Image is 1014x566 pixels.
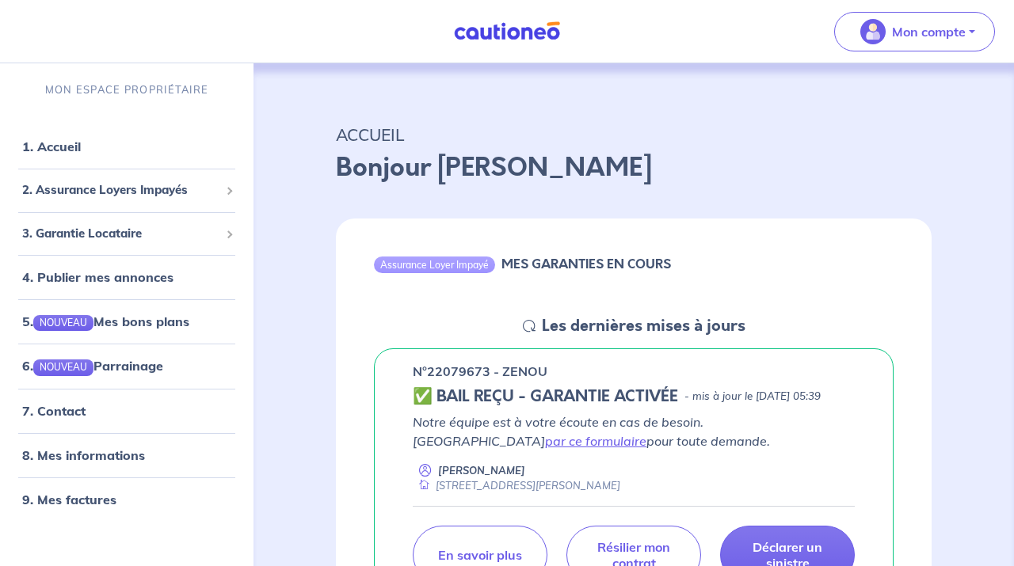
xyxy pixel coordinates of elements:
[413,387,678,406] h5: ✅ BAIL REÇU - GARANTIE ACTIVÉE
[22,269,173,285] a: 4. Publier mes annonces
[22,225,219,243] span: 3. Garantie Locataire
[542,317,745,336] h5: Les dernières mises à jours
[413,387,855,406] div: state: CONTRACT-VALIDATED, Context: ,MAYBE-CERTIFICATE,,LESSOR-DOCUMENTS,IS-ODEALIM
[6,261,247,293] div: 4. Publier mes annonces
[374,256,495,272] div: Assurance Loyer Impayé
[6,350,247,382] div: 6.NOUVEAUParrainage
[6,306,247,337] div: 5.NOUVEAUMes bons plans
[6,131,247,162] div: 1. Accueil
[22,492,116,507] a: 9. Mes factures
[892,22,966,41] p: Mon compte
[22,139,81,154] a: 1. Accueil
[336,149,932,187] p: Bonjour [PERSON_NAME]
[6,175,247,206] div: 2. Assurance Loyers Impayés
[22,403,86,419] a: 7. Contact
[438,463,525,478] p: [PERSON_NAME]
[545,433,646,449] a: par ce formulaire
[438,547,522,563] p: En savoir plus
[860,19,886,44] img: illu_account_valid_menu.svg
[22,447,145,463] a: 8. Mes informations
[501,256,671,272] h6: MES GARANTIES EN COURS
[336,120,932,149] p: ACCUEIL
[22,181,219,199] span: 2. Assurance Loyers Impayés
[684,389,821,405] p: - mis à jour le [DATE] 05:39
[413,362,547,381] p: n°22079673 - ZENOU
[6,218,247,249] div: 3. Garantie Locataire
[834,12,995,51] button: illu_account_valid_menu.svgMon compte
[6,439,247,471] div: 8. Mes informations
[413,478,620,493] div: [STREET_ADDRESS][PERSON_NAME]
[22,358,163,374] a: 6.NOUVEAUParrainage
[6,395,247,427] div: 7. Contact
[6,484,247,515] div: 9. Mes factures
[22,313,189,329] a: 5.NOUVEAUMes bons plans
[448,21,566,41] img: Cautioneo
[413,412,855,450] p: Notre équipe est à votre écoute en cas de besoin. [GEOGRAPHIC_DATA] pour toute demande.
[45,82,208,97] p: MON ESPACE PROPRIÉTAIRE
